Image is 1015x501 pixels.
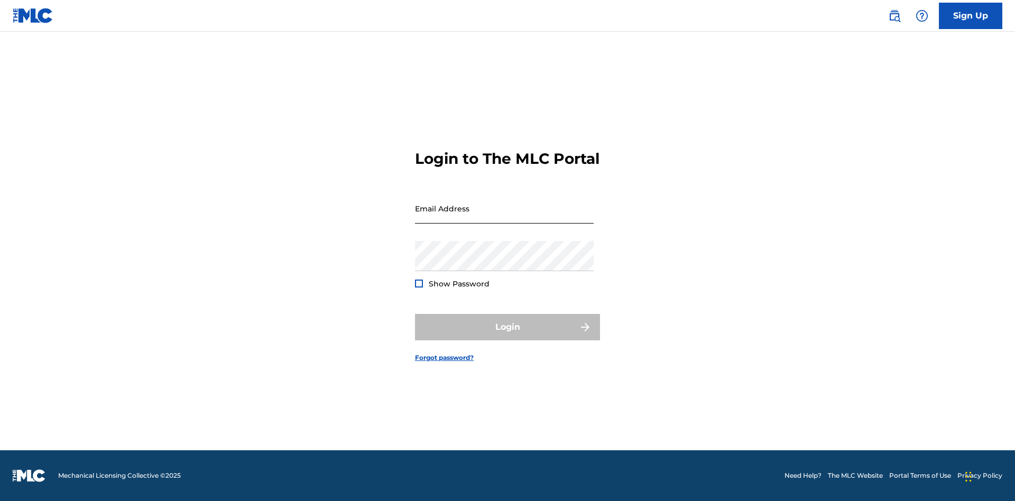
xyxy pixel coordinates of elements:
a: Sign Up [939,3,1002,29]
a: Privacy Policy [957,471,1002,480]
a: Forgot password? [415,353,474,363]
a: Portal Terms of Use [889,471,951,480]
img: search [888,10,901,22]
a: The MLC Website [828,471,883,480]
iframe: Chat Widget [962,450,1015,501]
img: MLC Logo [13,8,53,23]
a: Need Help? [785,471,822,480]
h3: Login to The MLC Portal [415,150,599,168]
a: Public Search [884,5,905,26]
img: help [916,10,928,22]
img: logo [13,469,45,482]
span: Show Password [429,279,490,289]
span: Mechanical Licensing Collective © 2025 [58,471,181,480]
div: Drag [965,461,972,493]
div: Help [911,5,933,26]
